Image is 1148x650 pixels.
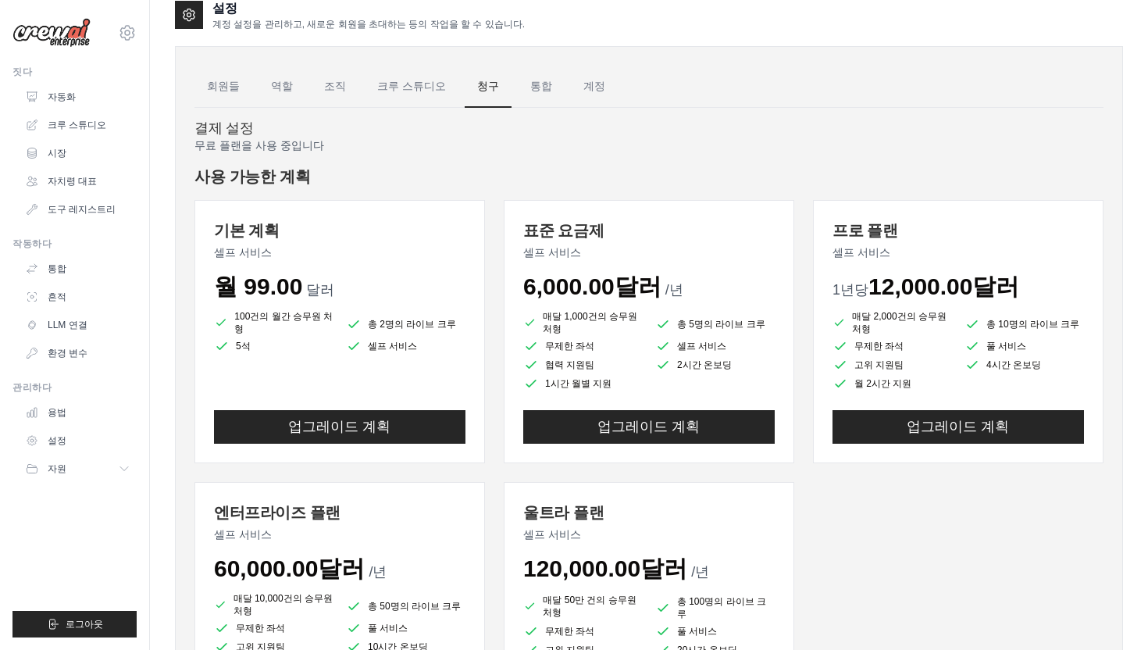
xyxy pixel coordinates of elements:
font: 달러 [306,282,334,298]
font: 짓다 [12,66,32,77]
a: 통합 [19,256,137,281]
font: 1년당 [832,282,868,298]
font: 크루 스튜디오 [48,120,106,130]
a: 청구 [465,66,512,108]
font: 1시간 월별 지원 [545,378,611,389]
font: 셀프 서비스 [368,341,417,352]
font: 매달 50만 건의 승무원 처형 [543,595,636,618]
a: 통합 [518,66,565,108]
font: 환경 변수 [48,348,87,359]
font: 결제 설정 [194,120,254,136]
font: 셀프 서비스 [214,246,272,259]
a: 도구 레지스트리 [19,197,137,222]
font: 총 5명의 라이브 크루 [677,319,765,330]
font: /년 [665,282,683,298]
a: 역할 [258,66,305,108]
font: 총 50명의 라이브 크루 [368,601,461,612]
font: 울트라 플랜 [523,504,604,521]
a: 용법 [19,400,137,425]
font: 용법 [48,407,66,418]
font: 무제한 좌석 [236,623,285,634]
font: LLM 연결 [48,320,87,330]
a: 크루 스튜디오 [19,112,137,137]
font: 풀 서비스 [368,623,408,634]
a: 흔적 [19,284,137,309]
a: LLM 연결 [19,312,137,337]
font: 셀프 서비스 [523,246,581,259]
a: 시장 [19,141,137,166]
font: 자치령 대표 [48,176,97,187]
font: 100건의 월간 승무원 처형 [234,311,333,334]
button: 업그레이드 계획 [523,410,775,444]
font: 6,000.00달러 [523,273,661,299]
font: 청구 [477,80,499,92]
font: 60,000.00달러 [214,555,365,581]
font: 설정 [212,2,237,15]
font: 총 100명의 라이브 크루 [677,596,766,620]
a: 계정 [571,66,618,108]
font: 계정 [583,80,605,92]
a: 조직 [312,66,358,108]
a: 크루 스튜디오 [365,66,458,108]
font: 기본 계획 [214,222,280,239]
font: 업그레이드 계획 [597,419,700,434]
button: 로그아웃 [12,611,137,637]
font: 시장 [48,148,66,159]
a: 회원들 [194,66,252,108]
font: 매달 10,000건의 승무원 처형 [234,593,333,616]
font: 2시간 온보딩 [677,359,732,370]
font: 설정 [48,435,66,446]
font: 총 10명의 라이브 크루 [986,319,1079,330]
font: 셀프 서비스 [523,528,581,541]
font: 사용 가능한 계획 [194,168,310,185]
font: 표준 요금제 [523,222,604,239]
font: 셀프 서비스 [832,246,890,259]
font: 업그레이드 계획 [907,419,1009,434]
button: 업그레이드 계획 [832,410,1084,444]
font: 무제한 좌석 [545,626,594,637]
a: 자치령 대표 [19,169,137,194]
font: 회원들 [207,80,240,92]
button: 업그레이드 계획 [214,410,465,444]
font: 프로 플랜 [832,222,898,239]
font: 협력 지원팀 [545,359,594,370]
font: 도구 레지스트리 [48,204,116,215]
font: 셀프 서비스 [677,341,726,352]
font: 월 99.00 [214,273,302,299]
font: 계정 설정을 관리하고, 새로운 회원을 초대하는 등의 작업을 할 수 있습니다. [212,19,525,30]
font: 통합 [530,80,552,92]
font: 5석 [236,341,251,352]
font: 월 2시간 지원 [854,378,911,389]
font: 12,000.00달러 [868,273,1019,299]
iframe: Chat Widget [1070,575,1148,650]
font: 매달 1,000건의 승무원 처형 [543,311,637,334]
font: 자동화 [48,91,76,102]
font: 관리하다 [12,382,52,393]
font: 역할 [271,80,293,92]
button: 자원 [19,456,137,481]
a: 환경 변수 [19,341,137,366]
font: 자원 [48,463,66,474]
font: 무료 플랜을 사용 중입니다 [194,139,324,152]
font: 풀 서비스 [677,626,717,637]
a: 설정 [19,428,137,453]
font: 셀프 서비스 [214,528,272,541]
font: /년 [691,564,709,580]
font: 고위 지원팀 [854,359,904,370]
font: 무제한 좌석 [854,341,904,352]
font: 120,000.00달러 [523,555,687,581]
font: 4시간 온보딩 [986,359,1041,370]
font: 총 2명의 라이브 크루 [368,319,456,330]
font: 매달 2,000건의 승무원 처형 [852,311,947,334]
div: 채팅 위젯 [1070,575,1148,650]
font: 풀 서비스 [986,341,1026,352]
a: 자동화 [19,84,137,109]
font: 크루 스튜디오 [377,80,446,92]
font: /년 [369,564,387,580]
font: 무제한 좌석 [545,341,594,352]
font: 업그레이드 계획 [288,419,390,434]
img: 심벌 마크 [12,18,91,48]
font: 엔터프라이즈 플랜 [214,504,340,521]
font: 작동하다 [12,238,52,249]
font: 흔적 [48,291,66,302]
